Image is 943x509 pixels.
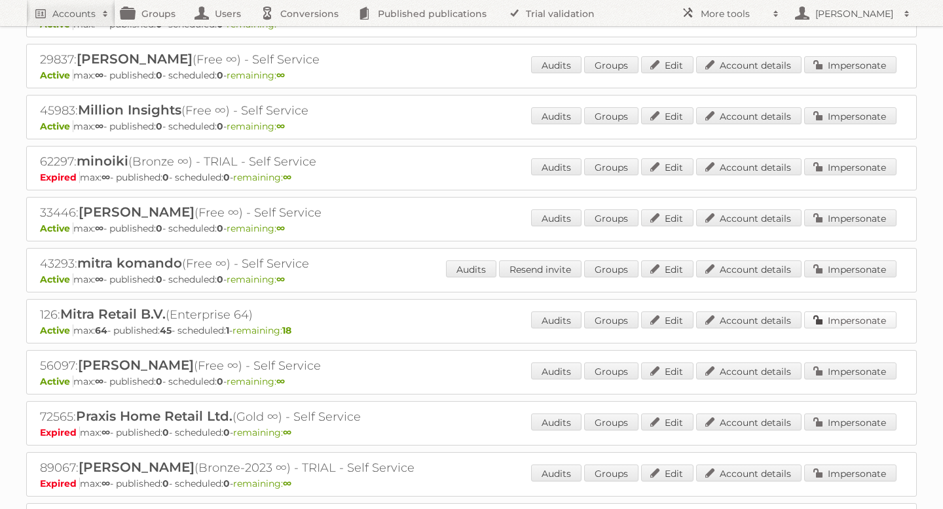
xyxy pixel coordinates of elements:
[102,478,110,489] strong: ∞
[40,306,498,323] h2: 126: (Enterprise 64)
[40,204,498,221] h2: 33446: (Free ∞) - Self Service
[804,311,897,328] a: Impersonate
[227,69,285,81] span: remaining:
[95,376,103,387] strong: ∞
[95,120,103,132] strong: ∞
[40,255,498,272] h2: 43293: (Free ∞) - Self Service
[233,427,291,438] span: remaining:
[217,222,223,234] strong: 0
[40,69,73,81] span: Active
[156,120,162,132] strong: 0
[40,408,498,425] h2: 72565: (Gold ∞) - Self Service
[282,325,291,336] strong: 18
[226,325,229,336] strong: 1
[156,273,162,285] strong: 0
[531,158,582,175] a: Audits
[531,311,582,328] a: Audits
[641,209,693,226] a: Edit
[95,273,103,285] strong: ∞
[40,222,73,234] span: Active
[40,478,903,489] p: max: - published: - scheduled: -
[233,478,291,489] span: remaining:
[696,311,802,328] a: Account details
[531,362,582,379] a: Audits
[40,120,73,132] span: Active
[696,413,802,430] a: Account details
[78,357,194,373] span: [PERSON_NAME]
[641,158,693,175] a: Edit
[232,325,291,336] span: remaining:
[40,69,903,81] p: max: - published: - scheduled: -
[156,69,162,81] strong: 0
[76,408,232,424] span: Praxis Home Retail Ltd.
[641,362,693,379] a: Edit
[804,107,897,124] a: Impersonate
[40,102,498,119] h2: 45983: (Free ∞) - Self Service
[584,56,638,73] a: Groups
[227,273,285,285] span: remaining:
[584,107,638,124] a: Groups
[227,222,285,234] span: remaining:
[40,376,903,387] p: max: - published: - scheduled: -
[40,325,903,336] p: max: - published: - scheduled: -
[283,427,291,438] strong: ∞
[217,376,223,387] strong: 0
[584,413,638,430] a: Groups
[531,56,582,73] a: Audits
[40,153,498,170] h2: 62297: (Bronze ∞) - TRIAL - Self Service
[696,158,802,175] a: Account details
[40,325,73,336] span: Active
[40,459,498,476] h2: 89067: (Bronze-2023 ∞) - TRIAL - Self Service
[276,120,285,132] strong: ∞
[804,362,897,379] a: Impersonate
[40,357,498,374] h2: 56097: (Free ∞) - Self Service
[804,465,897,482] a: Impersonate
[233,171,291,183] span: remaining:
[584,362,638,379] a: Groups
[40,273,903,285] p: max: - published: - scheduled: -
[804,209,897,226] a: Impersonate
[40,171,80,183] span: Expired
[77,51,193,67] span: [PERSON_NAME]
[641,465,693,482] a: Edit
[217,69,223,81] strong: 0
[223,171,230,183] strong: 0
[584,209,638,226] a: Groups
[641,107,693,124] a: Edit
[77,153,128,169] span: minoiki
[812,7,897,20] h2: [PERSON_NAME]
[40,478,80,489] span: Expired
[804,413,897,430] a: Impersonate
[40,222,903,234] p: max: - published: - scheduled: -
[499,260,582,277] a: Resend invite
[223,478,230,489] strong: 0
[696,56,802,73] a: Account details
[40,273,73,285] span: Active
[78,102,181,118] span: Million Insights
[276,273,285,285] strong: ∞
[40,120,903,132] p: max: - published: - scheduled: -
[584,465,638,482] a: Groups
[283,478,291,489] strong: ∞
[217,273,223,285] strong: 0
[531,107,582,124] a: Audits
[584,311,638,328] a: Groups
[584,158,638,175] a: Groups
[60,306,166,322] span: Mitra Retail B.V.
[276,376,285,387] strong: ∞
[40,171,903,183] p: max: - published: - scheduled: -
[641,260,693,277] a: Edit
[227,376,285,387] span: remaining:
[804,158,897,175] a: Impersonate
[162,427,169,438] strong: 0
[156,376,162,387] strong: 0
[156,222,162,234] strong: 0
[162,171,169,183] strong: 0
[804,260,897,277] a: Impersonate
[276,69,285,81] strong: ∞
[531,465,582,482] a: Audits
[40,51,498,68] h2: 29837: (Free ∞) - Self Service
[804,56,897,73] a: Impersonate
[95,69,103,81] strong: ∞
[227,120,285,132] span: remaining:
